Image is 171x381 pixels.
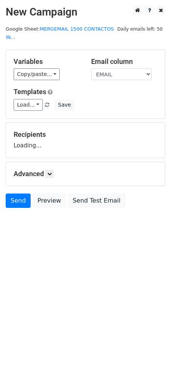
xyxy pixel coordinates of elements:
a: Send [6,194,31,208]
a: Send Test Email [68,194,125,208]
a: Daily emails left: 50 [115,26,165,32]
button: Save [54,99,74,111]
a: Load... [14,99,43,111]
div: Loading... [14,130,157,150]
a: MERGEMAIL 1500 CONTACTOS IN... [6,26,114,40]
h5: Email column [91,57,157,66]
h5: Recipients [14,130,157,139]
a: Copy/paste... [14,68,60,80]
a: Templates [14,88,46,96]
small: Google Sheet: [6,26,114,40]
a: Preview [33,194,66,208]
span: Daily emails left: 50 [115,25,165,33]
h5: Advanced [14,170,157,178]
h5: Variables [14,57,80,66]
h2: New Campaign [6,6,165,19]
